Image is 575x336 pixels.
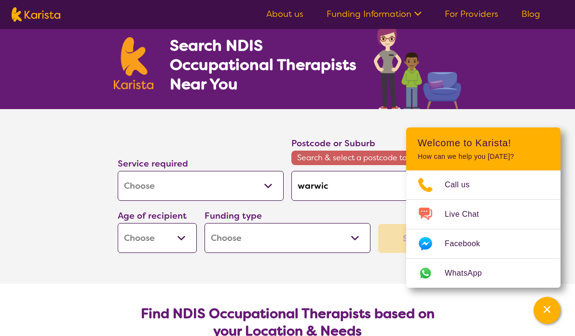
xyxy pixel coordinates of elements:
span: WhatsApp [445,266,493,280]
a: Blog [521,8,540,20]
a: Web link opens in a new tab. [406,259,561,288]
img: Karista logo [12,7,60,22]
a: For Providers [445,8,498,20]
span: Facebook [445,237,492,251]
p: How can we help you [DATE]? [418,153,549,161]
h1: Search NDIS Occupational Therapists Near You [170,36,357,94]
img: Karista logo [114,37,153,89]
label: Service required [118,158,188,169]
input: Type [291,171,457,201]
button: Channel Menu [534,297,561,324]
a: About us [266,8,303,20]
label: Age of recipient [118,210,187,222]
h2: Welcome to Karista! [418,137,549,149]
a: Funding Information [327,8,422,20]
ul: Choose channel [406,170,561,288]
label: Funding type [205,210,262,222]
label: Postcode or Suburb [291,138,375,149]
span: Call us [445,178,481,192]
div: Channel Menu [406,127,561,288]
span: Search & select a postcode to proceed [291,151,457,165]
span: Live Chat [445,207,491,222]
img: occupational-therapy [374,25,461,109]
